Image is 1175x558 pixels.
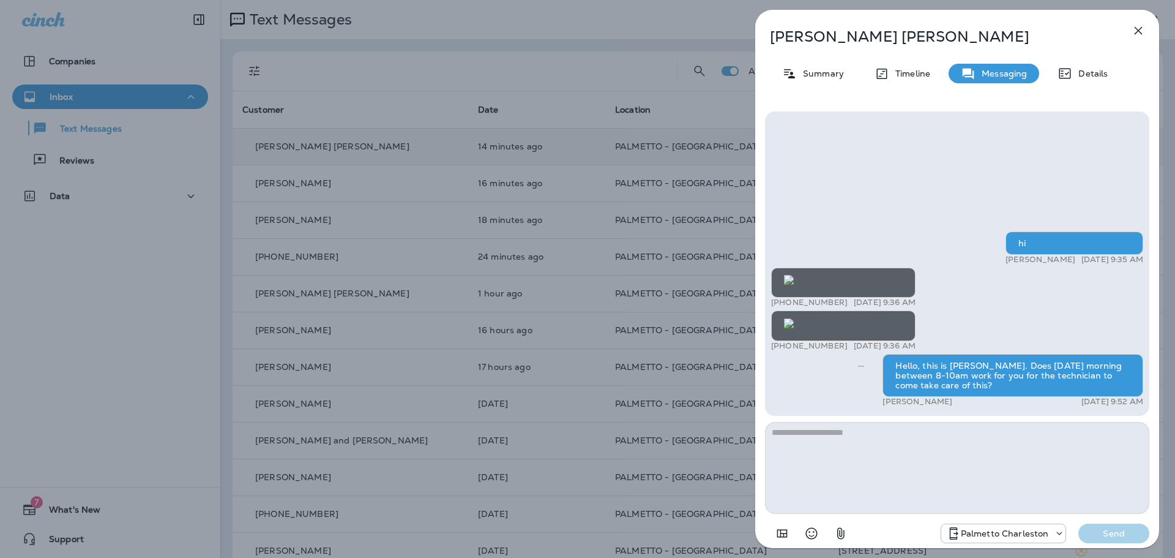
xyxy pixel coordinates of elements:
p: [PERSON_NAME] [PERSON_NAME] [770,28,1104,45]
button: Select an emoji [799,521,824,546]
button: Add in a premade template [770,521,794,546]
p: [PHONE_NUMBER] [771,341,848,351]
p: [DATE] 9:36 AM [854,298,916,307]
p: Messaging [975,69,1027,78]
p: Palmetto Charleston [961,529,1049,538]
p: Summary [797,69,844,78]
p: Details [1072,69,1108,78]
p: [PHONE_NUMBER] [771,298,848,307]
div: Hello, this is [PERSON_NAME]. Does [DATE] morning between 8-10am work for you for the technician ... [882,354,1143,397]
div: +1 (843) 277-8322 [941,526,1066,541]
img: twilio-download [784,275,794,285]
img: twilio-download [784,319,794,328]
p: [PERSON_NAME] [882,397,952,407]
div: hi [1005,232,1143,255]
p: [DATE] 9:36 AM [854,341,916,351]
p: [DATE] 9:35 AM [1081,255,1143,265]
p: [DATE] 9:52 AM [1081,397,1143,407]
p: Timeline [889,69,930,78]
span: Sent [858,360,864,371]
p: [PERSON_NAME] [1005,255,1075,265]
